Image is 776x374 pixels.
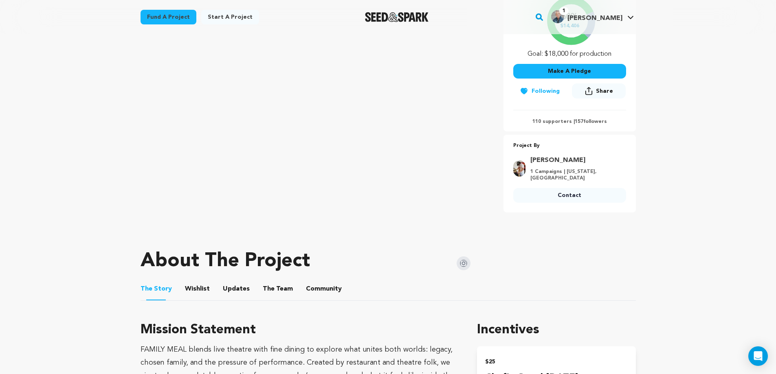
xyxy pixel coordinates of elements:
a: Goto Ben Baron profile [530,155,621,165]
button: Share [572,83,626,98]
a: Fund a project [141,10,196,24]
span: Community [306,284,342,294]
button: Make A Pledge [513,64,626,79]
span: 1 [559,7,569,15]
span: 157 [575,119,583,124]
p: 110 supporters | followers [513,118,626,125]
span: Updates [223,284,250,294]
h3: Mission Statement [141,320,458,340]
p: Project By [513,141,626,151]
a: Start a project [201,10,259,24]
a: Contact [513,188,626,203]
span: Team [263,284,293,294]
div: Michael N.'s Profile [551,10,622,23]
span: [PERSON_NAME] [567,15,622,22]
a: Seed&Spark Homepage [365,12,429,22]
span: Share [596,87,613,95]
span: Share [572,83,626,102]
img: cd547b173aa47afa.jpg [551,10,564,23]
div: Open Intercom Messenger [748,346,768,366]
h1: Incentives [477,320,635,340]
button: Following [513,84,566,98]
span: The [263,284,275,294]
img: Seed&Spark Instagram Icon [457,256,470,270]
a: Michael N.'s Profile [550,9,635,23]
span: The [141,284,152,294]
h2: $25 [485,356,627,367]
img: Seed&Spark Logo Dark Mode [365,12,429,22]
span: Story [141,284,172,294]
span: Michael N.'s Profile [550,9,635,26]
h1: About The Project [141,252,310,271]
img: cc89a08dfaab1b70.jpg [513,160,525,177]
span: Wishlist [185,284,210,294]
p: 1 Campaigns | [US_STATE], [GEOGRAPHIC_DATA] [530,168,621,182]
